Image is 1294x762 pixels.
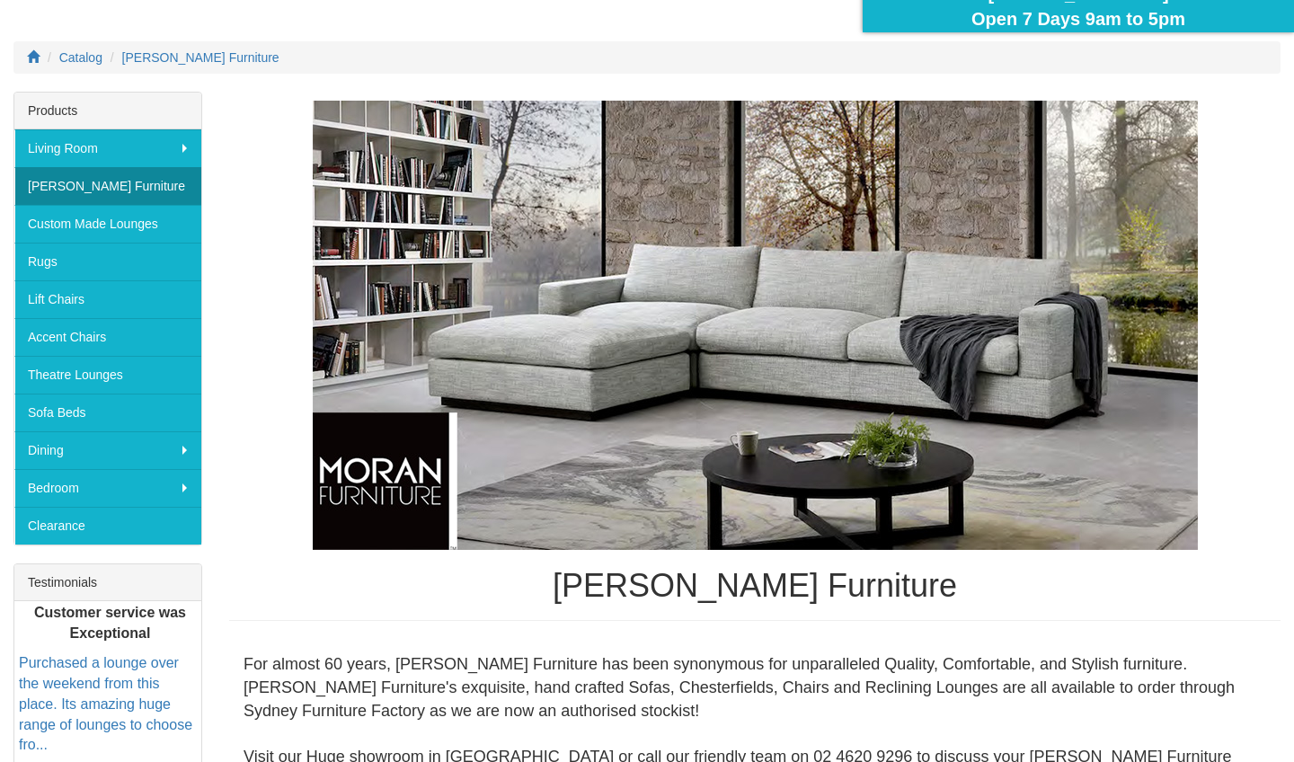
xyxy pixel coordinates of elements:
[59,50,102,65] a: Catalog
[14,564,201,601] div: Testimonials
[14,280,201,318] a: Lift Chairs
[229,568,1281,604] h1: [PERSON_NAME] Furniture
[34,605,186,641] b: Customer service was Exceptional
[14,205,201,243] a: Custom Made Lounges
[14,167,201,205] a: [PERSON_NAME] Furniture
[14,318,201,356] a: Accent Chairs
[19,655,192,752] a: Purchased a lounge over the weekend from this place. Its amazing huge range of lounges to choose ...
[122,50,279,65] a: [PERSON_NAME] Furniture
[14,469,201,507] a: Bedroom
[14,243,201,280] a: Rugs
[14,356,201,394] a: Theatre Lounges
[14,93,201,129] div: Products
[313,101,1198,550] img: Moran Furniture
[14,394,201,431] a: Sofa Beds
[14,431,201,469] a: Dining
[14,507,201,545] a: Clearance
[14,129,201,167] a: Living Room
